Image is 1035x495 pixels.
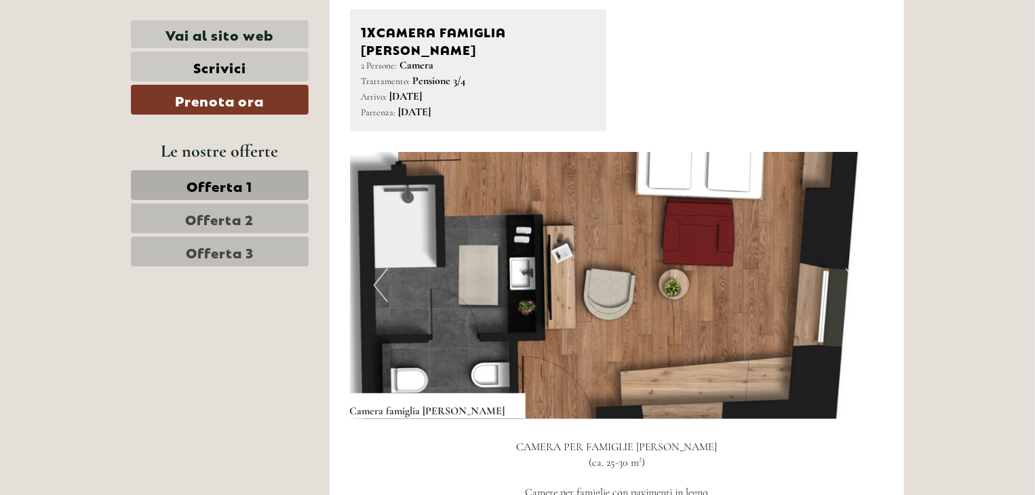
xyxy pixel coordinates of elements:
[362,75,410,87] small: Trattamento:
[362,21,595,58] div: Camera famiglia [PERSON_NAME]
[374,269,388,302] button: Previous
[131,85,309,115] a: Prenota ora
[131,20,309,48] a: Vai al sito web
[362,91,387,102] small: Arrivo:
[399,105,431,119] b: [DATE]
[390,90,423,103] b: [DATE]
[20,39,181,50] div: [GEOGRAPHIC_DATA]
[131,138,309,163] div: Le nostre offerte
[350,152,884,419] img: image
[362,60,397,71] small: 2 Persone:
[454,351,534,381] button: Invia
[186,209,254,228] span: Offerta 2
[187,176,253,195] span: Offerta 1
[413,74,466,87] b: Pensione 3/4
[186,242,254,261] span: Offerta 3
[131,52,309,81] a: Scrivici
[400,58,434,72] b: Camera
[362,21,377,40] b: 1x
[10,37,188,78] div: Buon giorno, come possiamo aiutarla?
[20,66,181,75] small: 19:06
[846,269,860,302] button: Next
[350,393,526,419] div: Camera famiglia [PERSON_NAME]
[243,10,292,33] div: [DATE]
[362,106,396,118] small: Partenza:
